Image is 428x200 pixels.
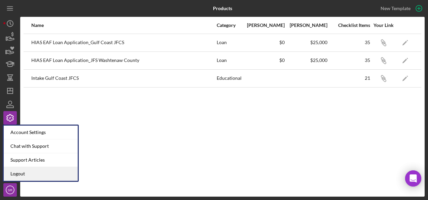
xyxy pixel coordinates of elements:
[217,34,242,51] div: Loan
[213,6,232,11] b: Products
[4,153,78,167] a: Support Articles
[371,23,396,28] div: Your Link
[328,40,370,45] div: 35
[285,40,327,45] div: $25,000
[285,58,327,63] div: $25,000
[243,23,285,28] div: [PERSON_NAME]
[4,126,78,139] div: Account Settings
[217,70,242,87] div: Educational
[4,139,78,153] div: Chat with Support
[217,23,242,28] div: Category
[31,70,216,87] div: Intake Gulf Coast JFCS
[377,3,425,13] button: New Template
[8,188,12,192] text: SR
[4,167,78,181] a: Logout
[31,23,216,28] div: Name
[328,23,370,28] div: Checklist Items
[31,34,216,51] div: HIAS EAF Loan Application_Gulf Coast JFCS
[243,40,285,45] div: $0
[285,23,327,28] div: [PERSON_NAME]
[381,3,411,13] div: New Template
[405,170,421,187] div: Open Intercom Messenger
[217,52,242,69] div: Loan
[243,58,285,63] div: $0
[328,75,370,81] div: 21
[31,52,216,69] div: HIAS EAF Loan Application_JFS Washtenaw County
[3,183,17,197] button: SR
[328,58,370,63] div: 35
